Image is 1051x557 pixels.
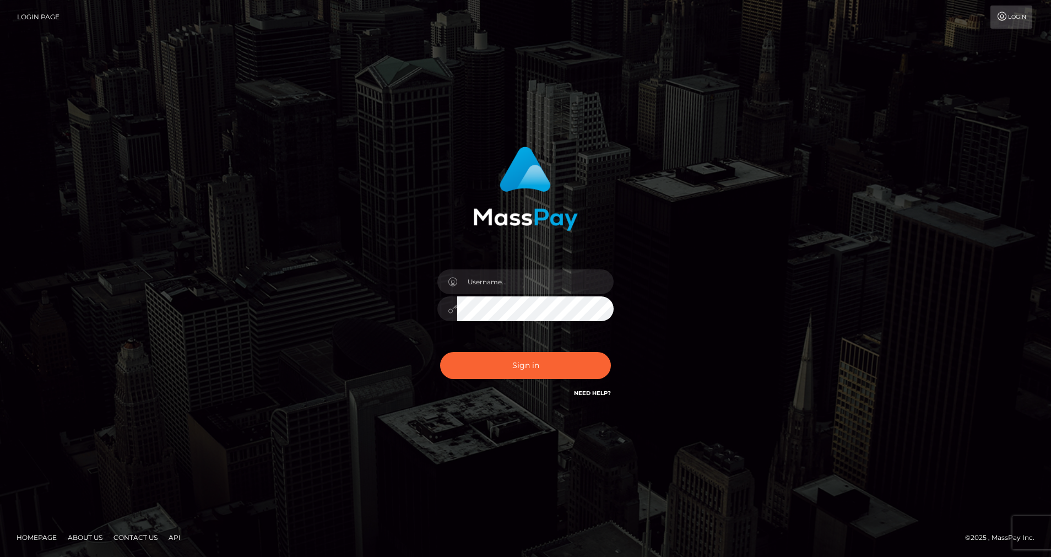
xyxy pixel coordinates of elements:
[109,529,162,546] a: Contact Us
[473,147,578,231] img: MassPay Login
[164,529,185,546] a: API
[990,6,1032,29] a: Login
[457,269,614,294] input: Username...
[12,529,61,546] a: Homepage
[63,529,107,546] a: About Us
[965,532,1043,544] div: © 2025 , MassPay Inc.
[574,390,611,397] a: Need Help?
[17,6,59,29] a: Login Page
[440,352,611,379] button: Sign in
